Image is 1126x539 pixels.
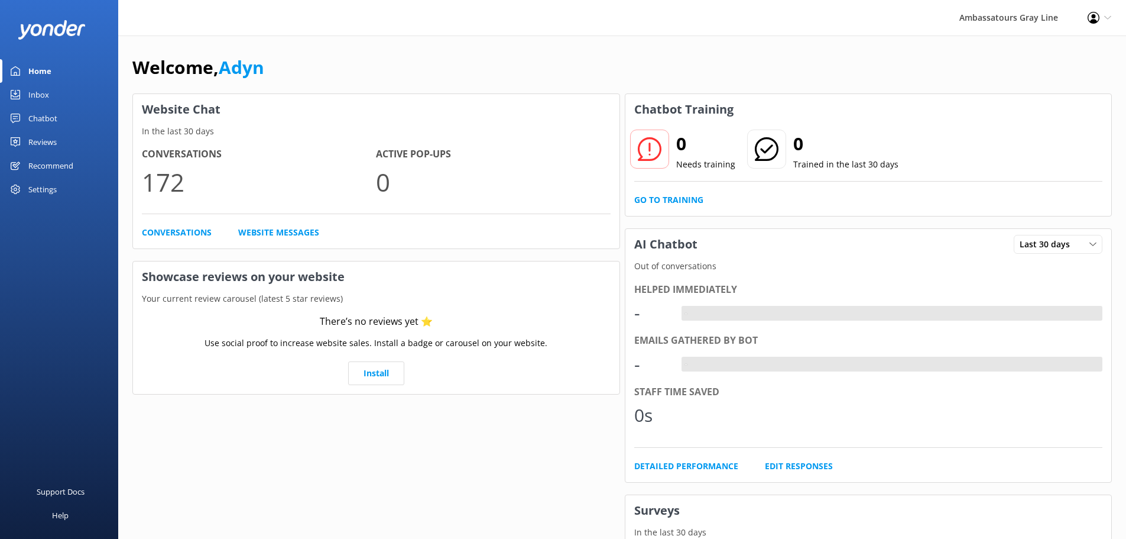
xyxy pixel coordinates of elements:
[376,162,610,202] p: 0
[28,130,57,154] div: Reviews
[793,158,898,171] p: Trained in the last 30 days
[625,526,1112,539] p: In the last 30 days
[676,158,735,171] p: Needs training
[142,147,376,162] h4: Conversations
[634,299,670,327] div: -
[28,154,73,177] div: Recommend
[634,385,1103,400] div: Staff time saved
[376,147,610,162] h4: Active Pop-ups
[320,314,433,330] div: There’s no reviews yet ⭐
[28,106,57,130] div: Chatbot
[219,55,264,79] a: Adyn
[1020,238,1077,251] span: Last 30 days
[634,193,703,206] a: Go to Training
[634,401,670,430] div: 0s
[28,83,49,106] div: Inbox
[634,333,1103,348] div: Emails gathered by bot
[676,130,735,158] h2: 0
[625,495,1112,526] h3: Surveys
[625,94,742,125] h3: Chatbot Training
[348,362,404,385] a: Install
[765,460,833,473] a: Edit Responses
[132,53,264,82] h1: Welcome,
[625,229,706,260] h3: AI Chatbot
[52,504,69,527] div: Help
[142,226,212,239] a: Conversations
[625,260,1112,273] p: Out of conversations
[682,306,690,321] div: -
[28,177,57,201] div: Settings
[634,460,738,473] a: Detailed Performance
[205,337,547,350] p: Use social proof to increase website sales. Install a badge or carousel on your website.
[133,262,619,292] h3: Showcase reviews on your website
[793,130,898,158] h2: 0
[634,282,1103,298] div: Helped immediately
[133,292,619,305] p: Your current review carousel (latest 5 star reviews)
[133,125,619,138] p: In the last 30 days
[18,20,86,40] img: yonder-white-logo.png
[238,226,319,239] a: Website Messages
[133,94,619,125] h3: Website Chat
[37,480,85,504] div: Support Docs
[634,350,670,379] div: -
[28,59,51,83] div: Home
[142,162,376,202] p: 172
[682,357,690,372] div: -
